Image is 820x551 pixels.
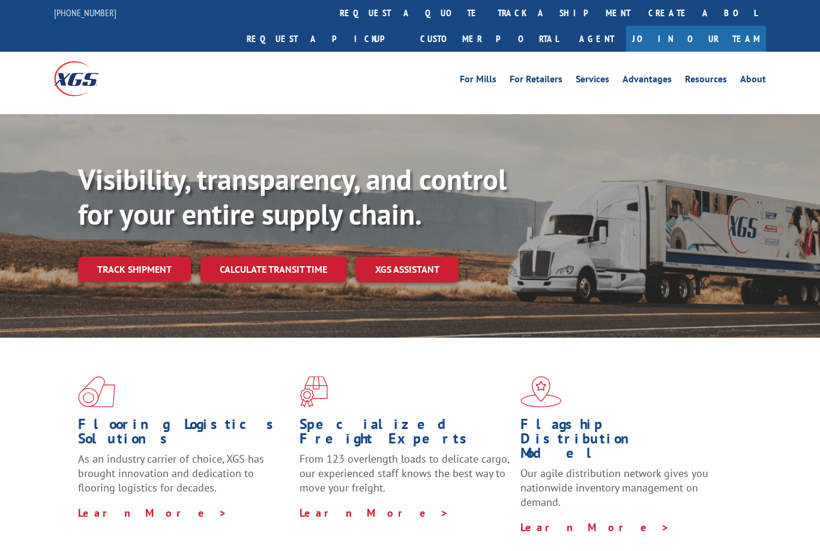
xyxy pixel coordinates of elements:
a: Learn More > [300,506,449,520]
a: Services [576,75,609,88]
b: Visibility, transparency, and control for your entire supply chain. [78,160,507,233]
a: Agent [567,26,626,52]
span: Our agile distribution network gives you nationwide inventory management on demand. [520,466,708,509]
img: xgs-icon-total-supply-chain-intelligence-red [78,376,115,407]
a: [PHONE_NUMBER] [54,7,116,19]
a: Customer Portal [411,26,567,52]
a: Calculate transit time [200,257,346,282]
a: Resources [685,75,727,88]
a: XGS ASSISTANT [356,257,459,282]
p: From 123 overlength loads to delicate cargo, our experienced staff knows the best way to move you... [300,452,512,505]
a: Learn More > [78,506,228,520]
a: For Mills [460,75,496,88]
a: For Retailers [510,75,562,88]
a: Advantages [623,75,672,88]
h1: Specialized Freight Experts [300,417,512,452]
a: Track shipment [78,257,191,282]
a: About [740,75,766,88]
a: Join Our Team [626,26,766,52]
img: xgs-icon-flagship-distribution-model-red [520,376,562,407]
h1: Flagship Distribution Model [520,417,733,466]
img: xgs-icon-focused-on-flooring-red [300,376,328,407]
h1: Flooring Logistics Solutions [78,417,291,452]
a: Request a pickup [238,26,411,52]
a: Learn More > [520,520,670,534]
span: As an industry carrier of choice, XGS has brought innovation and dedication to flooring logistics... [78,452,264,495]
